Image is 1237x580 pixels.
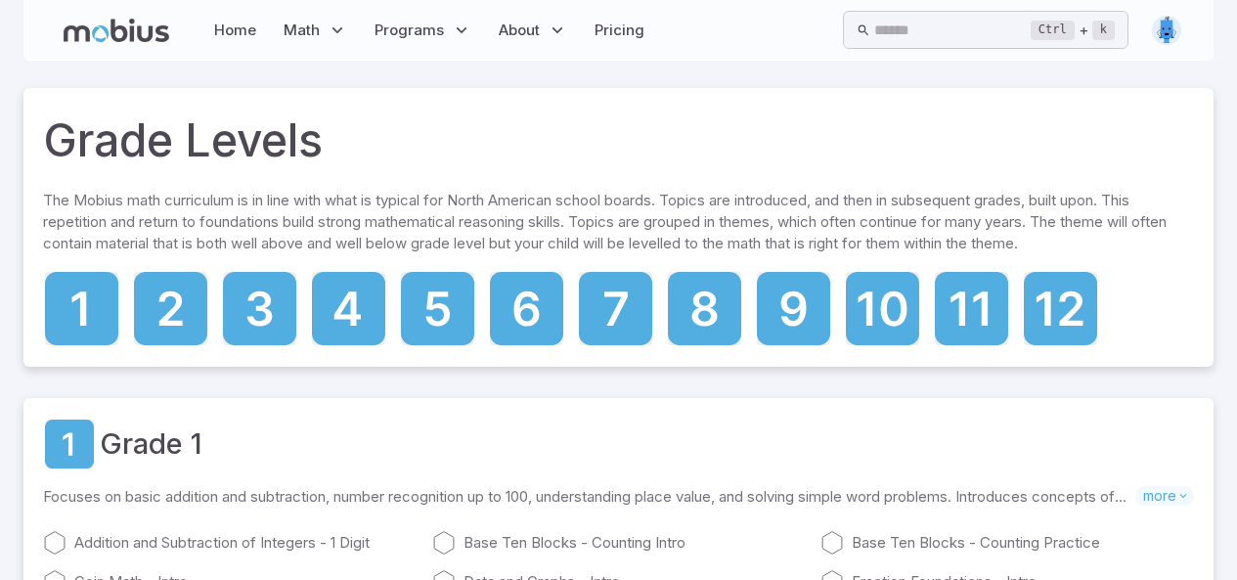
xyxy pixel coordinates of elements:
a: Grade 5 [399,270,476,347]
kbd: Ctrl [1031,21,1075,40]
a: Grade 12 [1022,270,1099,347]
a: Grade 3 [221,270,298,347]
p: Focuses on basic addition and subtraction, number recognition up to 100, understanding place valu... [43,486,1135,508]
a: Grade 11 [933,270,1010,347]
a: Grade 8 [666,270,743,347]
div: + [1031,19,1115,42]
span: Programs [375,20,444,41]
a: Base Ten Blocks - Counting Practice [820,531,1194,555]
a: Base Ten Blocks - Counting Intro [432,531,806,555]
a: Grade 1 [100,423,202,466]
a: Home [208,8,262,53]
a: Pricing [589,8,650,53]
span: Math [284,20,320,41]
img: rectangle.svg [1152,16,1181,45]
kbd: k [1092,21,1115,40]
span: About [499,20,540,41]
a: Grade 1 [43,270,120,347]
h1: Grade Levels [43,108,323,174]
a: Grade 1 [43,418,96,470]
a: Grade 9 [755,270,832,347]
a: Grade 6 [488,270,565,347]
a: Addition and Subtraction of Integers - 1 Digit [43,531,417,555]
p: The Mobius math curriculum is in line with what is typical for North American school boards. Topi... [43,190,1194,262]
a: Grade 10 [844,270,921,347]
a: Grade 2 [132,270,209,347]
a: Grade 7 [577,270,654,347]
a: Grade 4 [310,270,387,347]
